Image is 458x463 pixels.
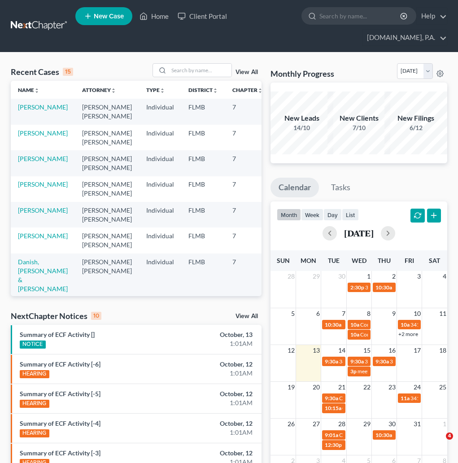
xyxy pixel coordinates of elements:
td: Individual [139,253,181,297]
a: [PERSON_NAME] [18,129,68,137]
td: FLMB [181,125,225,150]
a: [PERSON_NAME] [18,206,68,214]
div: 10 [91,312,101,320]
span: Confirmation Hearing [360,331,412,338]
span: 18 [438,345,447,356]
td: [PERSON_NAME] [PERSON_NAME] [75,176,139,202]
span: 10a [350,331,359,338]
td: [PERSON_NAME] [PERSON_NAME] [75,150,139,176]
span: 29 [312,271,321,282]
span: Sat [429,257,440,264]
div: 7/10 [327,123,390,132]
a: Client Portal [173,8,231,24]
td: Individual [139,150,181,176]
td: [PERSON_NAME] [PERSON_NAME] [75,125,139,150]
td: 7 [225,150,270,176]
i: unfold_more [213,88,218,93]
span: 8 [366,308,371,319]
td: FLMB [181,227,225,253]
span: 21 [337,382,346,393]
div: NextChapter Notices [11,310,101,321]
i: unfold_more [111,88,116,93]
a: Calendar [270,178,319,197]
span: 19 [287,382,296,393]
span: 9:30a [375,358,389,365]
span: 10:30a [375,432,392,438]
span: 20 [312,382,321,393]
span: Wed [352,257,366,264]
div: October, 13 [181,330,253,339]
span: Hearing [342,321,361,328]
a: Summary of ECF Activity [-3] [20,449,100,457]
a: Home [135,8,173,24]
button: day [323,209,342,221]
span: 1 [442,419,447,429]
a: Danish, [PERSON_NAME] & [PERSON_NAME] [18,258,68,293]
span: 23 [388,382,397,393]
div: NOTICE [20,341,46,349]
td: 7 [225,202,270,227]
td: 7 [225,227,270,253]
a: View All [236,69,258,75]
span: 3p [350,368,357,375]
div: 1:01AM [181,428,253,437]
span: 10a [401,321,410,328]
td: Individual [139,99,181,124]
div: New Filings [384,113,447,123]
span: Confirmation hearing [339,395,390,402]
span: 3 [416,271,422,282]
a: Help [417,8,447,24]
span: 16 [388,345,397,356]
span: 341(a) meeting [365,358,400,365]
span: 341(a) meeting [410,321,446,328]
a: Nameunfold_more [18,87,39,93]
td: [PERSON_NAME] [PERSON_NAME] [75,227,139,253]
span: 15 [362,345,371,356]
span: 5 [290,308,296,319]
td: Individual [139,202,181,227]
td: [PERSON_NAME] [PERSON_NAME] [75,99,139,124]
div: HEARING [20,400,49,408]
span: 13 [312,345,321,356]
td: FLMB [181,176,225,202]
i: unfold_more [257,88,263,93]
td: 7 [225,99,270,124]
span: 341(a) meeting [393,284,428,291]
div: New Leads [270,113,333,123]
span: 6 [315,308,321,319]
a: Chapterunfold_more [232,87,263,93]
span: 10:30a [325,321,341,328]
div: October, 12 [181,449,253,458]
span: 341(a) meeting [393,432,428,438]
h2: [DATE] [344,228,374,238]
div: 1:01AM [181,398,253,407]
span: 10a [350,321,359,328]
a: [PERSON_NAME] [18,232,68,240]
span: 24 [413,382,422,393]
a: Summary of ECF Activity [-5] [20,390,100,397]
span: 14 [337,345,346,356]
a: View All [236,313,258,319]
span: 12 [287,345,296,356]
div: HEARING [20,429,49,437]
td: Individual [139,125,181,150]
span: 4 [446,432,453,440]
span: 28 [287,271,296,282]
span: 341(a) meeting [365,284,401,291]
span: Sun [277,257,290,264]
span: Fri [405,257,414,264]
td: 7 [225,125,270,150]
div: 1:01AM [181,339,253,348]
span: 10 [413,308,422,319]
div: HEARING [20,370,49,378]
div: 15 [63,68,73,76]
span: Confirmation hearing [360,321,411,328]
td: FLMB [181,253,225,297]
td: [PERSON_NAME] [PERSON_NAME] [75,253,139,297]
div: 6/12 [384,123,447,132]
button: month [277,209,301,221]
span: 9 [391,308,397,319]
span: meeting of creditors [358,368,405,375]
span: 12:30p [325,441,342,448]
a: Summary of ECF Activity [-6] [20,360,100,368]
